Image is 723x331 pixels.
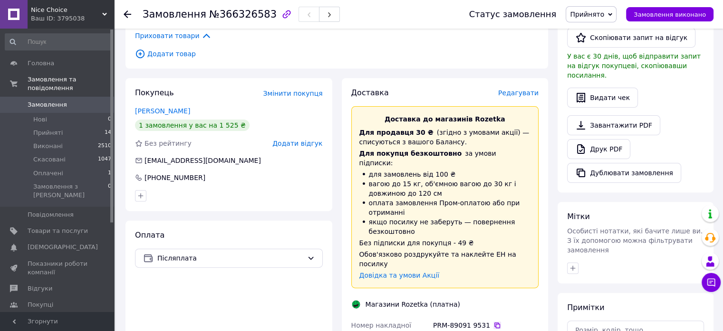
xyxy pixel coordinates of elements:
[145,157,261,164] span: [EMAIL_ADDRESS][DOMAIN_NAME]
[567,115,660,135] a: Завантажити PDF
[135,88,174,97] span: Покупець
[359,217,531,236] li: якщо посилку не заберуть — повернення безкоштовно
[28,59,54,68] span: Головна
[567,139,630,159] a: Друк PDF
[359,250,531,269] div: Обов'язково роздрукуйте та наклейте ЕН на посилку
[359,149,531,168] div: за умови підписки:
[359,179,531,198] li: вагою до 15 кг, об'ємною вагою до 30 кг і довжиною до 120 см
[359,150,462,157] span: Для покупця безкоштовно
[105,129,111,137] span: 14
[634,11,706,18] span: Замовлення виконано
[567,28,695,48] button: Скопіювати запит на відгук
[567,163,681,183] button: Дублювати замовлення
[385,115,505,123] span: Доставка до магазинів Rozetka
[33,142,63,150] span: Виконані
[108,115,111,124] span: 0
[33,155,66,164] span: Скасовані
[359,238,531,248] div: Без підписки для покупця - 49 ₴
[135,49,539,59] span: Додати товар
[498,89,539,97] span: Редагувати
[135,30,212,41] span: Приховати товари
[272,140,322,147] span: Додати відгук
[469,10,557,19] div: Статус замовлення
[567,227,703,254] span: Особисті нотатки, які бачите лише ви. З їх допомогою можна фільтрувати замовлення
[33,115,47,124] span: Нові
[135,231,164,240] span: Оплата
[135,107,190,115] a: [PERSON_NAME]
[98,155,111,164] span: 1047
[28,260,88,277] span: Показники роботи компанії
[702,273,721,292] button: Чат з покупцем
[359,128,531,147] div: (згідно з умовами акції) — списуються з вашого Балансу.
[263,90,323,97] span: Змінити покупця
[31,6,102,14] span: Nice Choice
[28,284,52,293] span: Відгуки
[351,88,389,97] span: Доставка
[28,227,88,235] span: Товари та послуги
[359,198,531,217] li: оплата замовлення Пром-оплатою або при отриманні
[359,170,531,179] li: для замовлень від 100 ₴
[570,10,604,18] span: Прийнято
[28,100,67,109] span: Замовлення
[33,182,108,200] span: Замовлення з [PERSON_NAME]
[28,211,74,219] span: Повідомлення
[567,303,604,312] span: Примітки
[145,140,192,147] span: Без рейтингу
[28,243,98,251] span: [DEMOGRAPHIC_DATA]
[28,75,114,92] span: Замовлення та повідомлення
[5,33,112,50] input: Пошук
[143,9,206,20] span: Замовлення
[31,14,114,23] div: Ваш ID: 3795038
[363,300,463,309] div: Магазини Rozetka (платна)
[433,321,539,330] div: PRM-89091 9531
[567,88,638,108] button: Видати чек
[359,271,440,279] a: Довідка та умови Акції
[157,253,303,263] span: Післяплата
[567,212,590,221] span: Мітки
[359,129,434,136] span: Для продавця 30 ₴
[33,169,63,178] span: Оплачені
[626,7,713,21] button: Замовлення виконано
[351,321,412,329] span: Номер накладної
[135,120,250,131] div: 1 замовлення у вас на 1 525 ₴
[144,173,206,182] div: [PHONE_NUMBER]
[98,142,111,150] span: 2510
[28,301,53,309] span: Покупці
[108,182,111,200] span: 0
[33,129,63,137] span: Прийняті
[124,10,131,19] div: Повернутися назад
[567,52,701,79] span: У вас є 30 днів, щоб відправити запит на відгук покупцеві, скопіювавши посилання.
[108,169,111,178] span: 1
[209,9,277,20] span: №366326583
